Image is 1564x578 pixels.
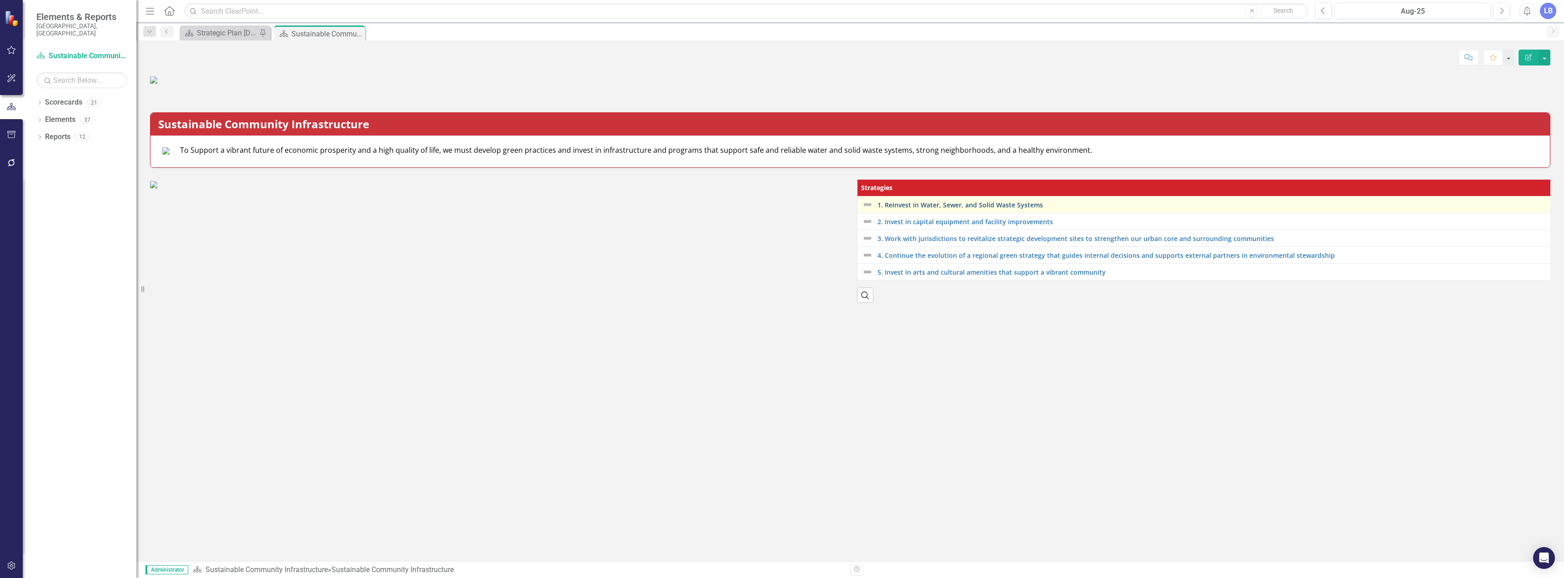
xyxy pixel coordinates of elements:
[862,216,873,227] img: Not Defined
[862,266,873,277] img: Not Defined
[150,76,157,84] img: NEW%20SCI%20Banner%20Cropped.jpg
[877,269,1548,276] a: 5. Invest in arts and cultural amenities that support a vibrant community
[206,565,328,574] a: Sustainable Community Infrastructure
[877,235,1548,242] a: 3. Work with jurisdictions to revitalize strategic development sites to strengthen our urban core...
[877,252,1548,259] a: 4. Continue the evolution of a regional green strategy that guides internal decisions and support...
[162,147,170,155] img: SustainableCommunityInfrastructureIcon2%20v3.png
[331,565,454,574] div: Sustainable Community Infrastructure
[45,132,70,142] a: Reports
[75,133,90,141] div: 12
[36,22,127,37] small: [GEOGRAPHIC_DATA], [GEOGRAPHIC_DATA]
[87,99,101,106] div: 21
[182,27,257,39] a: Strategic Plan [DATE]-[DATE]
[197,27,257,39] div: Strategic Plan [DATE]-[DATE]
[857,196,1553,213] td: Double-Click to Edit Right Click for Context Menu
[150,181,157,188] img: SCI2%20Cropped.png
[862,233,873,244] img: Not Defined
[877,218,1548,225] a: 2. Invest in capital equipment and facility improvements
[1273,7,1293,14] span: Search
[5,10,20,26] img: ClearPoint Strategy
[45,115,75,125] a: Elements
[1338,6,1488,17] div: Aug-25
[45,97,82,108] a: Scorecards
[857,230,1553,247] td: Double-Click to Edit Right Click for Context Menu
[193,565,843,575] div: »
[857,264,1553,281] td: Double-Click to Edit Right Click for Context Menu
[291,28,363,40] div: Sustainable Community Infrastructure
[145,565,188,574] span: Administrator
[36,51,127,61] a: Sustainable Community Infrastructure
[80,116,95,124] div: 37
[1533,547,1555,569] div: Open Intercom Messenger
[862,199,873,210] img: Not Defined
[184,3,1308,19] input: Search ClearPoint...
[857,213,1553,230] td: Double-Click to Edit Right Click for Context Menu
[1260,5,1306,17] button: Search
[36,11,127,22] span: Elements & Reports
[877,201,1548,208] a: 1. Reinvest in Water, Sewer, and Solid Waste Systems
[857,247,1553,264] td: Double-Click to Edit Right Click for Context Menu
[180,145,1092,155] span: To Support a vibrant future of economic prosperity and a high quality of life, we must develop gr...
[36,72,127,88] input: Search Below...
[1540,3,1556,19] button: LB
[862,250,873,261] img: Not Defined
[1334,3,1491,19] button: Aug-25
[158,118,1545,130] h3: Sustainable Community Infrastructure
